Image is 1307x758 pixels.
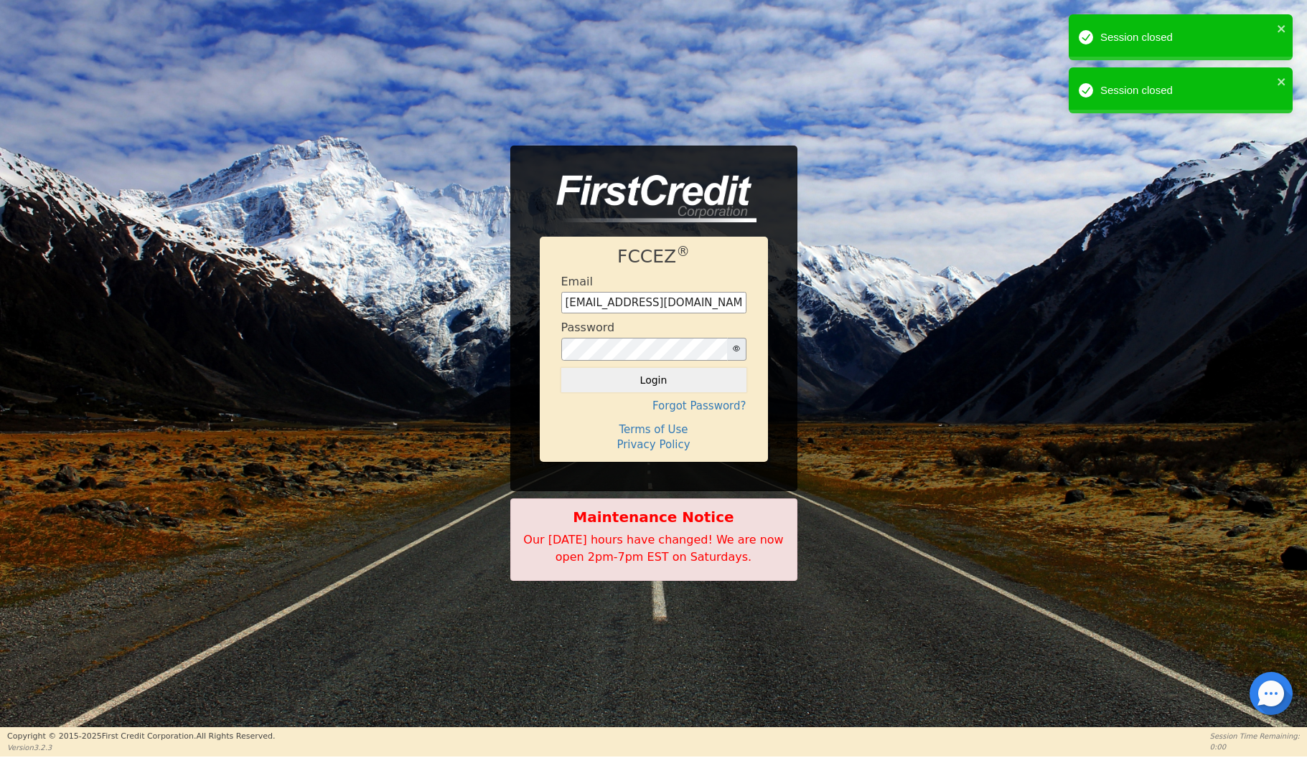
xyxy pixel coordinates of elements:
[7,731,275,743] p: Copyright © 2015- 2025 First Credit Corporation.
[561,399,746,412] h4: Forgot Password?
[561,438,746,451] h4: Privacy Policy
[1100,82,1273,99] div: Session closed
[561,292,746,313] input: Enter email
[561,275,593,288] h4: Email
[561,338,728,361] input: password
[676,244,690,259] sup: ®
[1100,29,1273,46] div: Session closed
[561,368,746,392] button: Login
[518,506,790,528] b: Maintenance Notice
[1210,731,1300,742] p: Session Time Remaining:
[561,321,615,334] h4: Password
[1277,73,1287,90] button: close
[561,246,746,267] h1: FCCEZ
[1277,20,1287,37] button: close
[540,175,756,222] img: logo-CMu_cnol.png
[196,731,275,741] span: All Rights Reserved.
[1210,742,1300,752] p: 0:00
[561,423,746,436] h4: Terms of Use
[7,742,275,753] p: Version 3.2.3
[523,533,783,564] span: Our [DATE] hours have changed! We are now open 2pm-7pm EST on Saturdays.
